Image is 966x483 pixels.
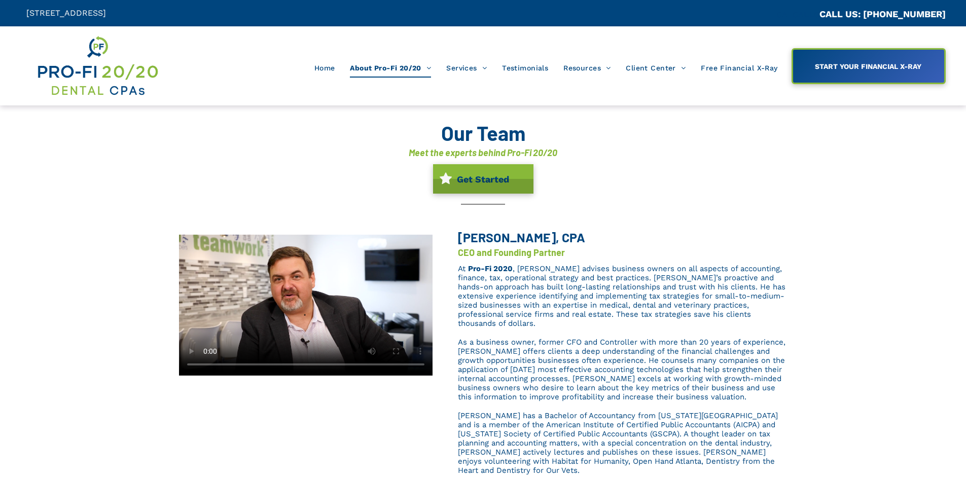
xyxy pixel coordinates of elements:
[409,147,557,158] font: Meet the experts behind Pro-Fi 20/20
[439,58,494,78] a: Services
[307,58,343,78] a: Home
[819,9,946,19] a: CALL US: [PHONE_NUMBER]
[458,264,785,328] span: , [PERSON_NAME] advises business owners on all aspects of accounting, finance, tax, operational s...
[433,164,533,194] a: Get Started
[458,230,585,245] span: [PERSON_NAME], CPA
[618,58,693,78] a: Client Center
[453,169,513,190] span: Get Started
[26,8,106,18] span: [STREET_ADDRESS]
[441,121,525,145] font: Our Team
[556,58,618,78] a: Resources
[36,34,159,98] img: Get Dental CPA Consulting, Bookkeeping, & Bank Loans
[458,247,565,258] font: CEO and Founding Partner
[342,58,439,78] a: About Pro-Fi 20/20
[458,264,466,273] span: At
[494,58,556,78] a: Testimonials
[792,48,946,84] a: START YOUR FINANCIAL X-RAY
[776,10,819,19] span: CA::CALLC
[458,411,778,475] span: [PERSON_NAME] has a Bachelor of Accountancy from [US_STATE][GEOGRAPHIC_DATA] and is a member of t...
[458,338,785,401] span: As a business owner, former CFO and Controller with more than 20 years of experience, [PERSON_NAM...
[693,58,785,78] a: Free Financial X-Ray
[811,57,925,76] span: START YOUR FINANCIAL X-RAY
[468,264,513,273] a: Pro-Fi 2020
